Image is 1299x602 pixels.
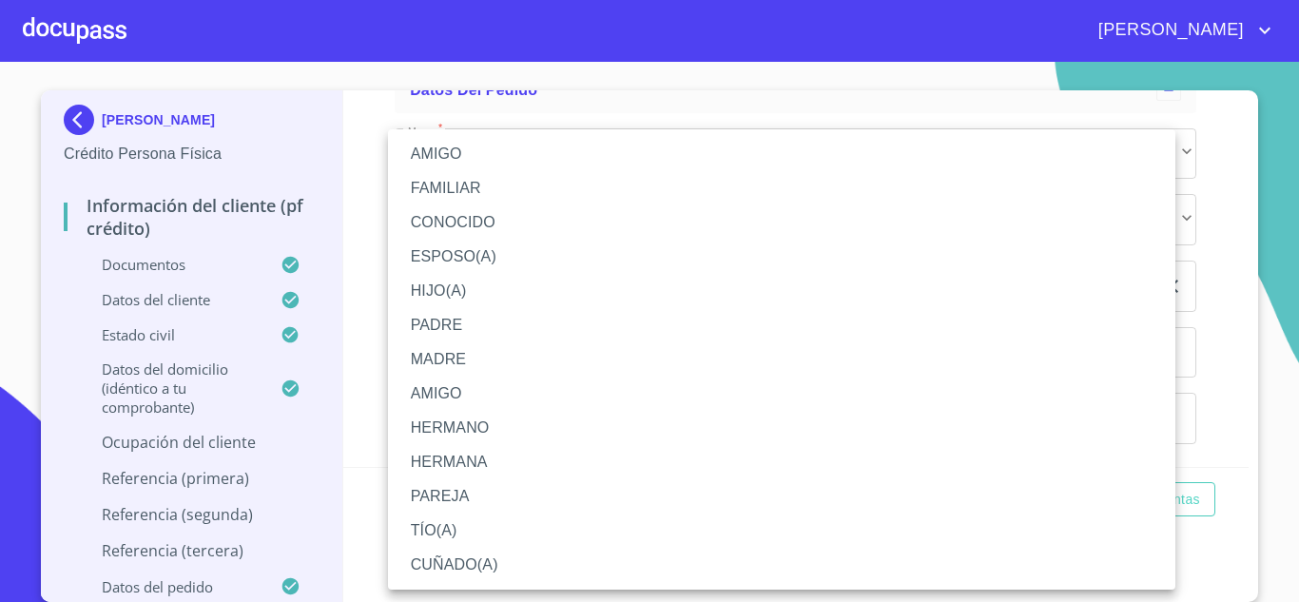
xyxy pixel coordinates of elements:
li: HERMANA [388,445,1175,479]
li: CUÑADO(A) [388,548,1175,582]
li: PAREJA [388,479,1175,514]
li: HIJO(A) [388,274,1175,308]
li: TÍO(A) [388,514,1175,548]
li: AMIGO [388,137,1175,171]
li: MADRE [388,342,1175,377]
li: CONOCIDO [388,205,1175,240]
li: HERMANO [388,411,1175,445]
li: FAMILIAR [388,171,1175,205]
li: PADRE [388,308,1175,342]
li: AMIGO [388,377,1175,411]
li: ESPOSO(A) [388,240,1175,274]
